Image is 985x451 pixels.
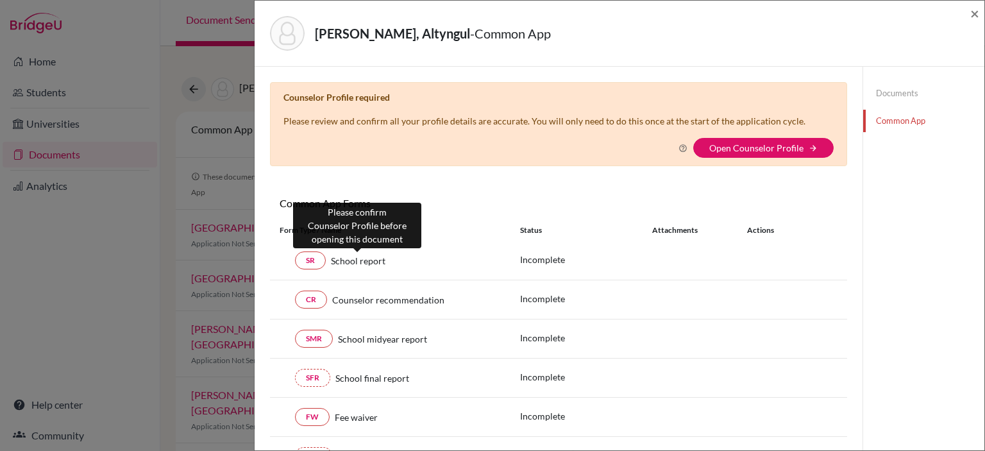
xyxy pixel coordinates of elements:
[270,225,510,236] div: Form Type / Name
[863,82,984,105] a: Documents
[335,371,409,385] span: School final report
[732,225,811,236] div: Actions
[295,408,330,426] a: FW
[331,254,385,268] span: School report
[520,292,652,305] p: Incomplete
[295,251,326,269] a: SR
[283,92,390,103] b: Counselor Profile required
[520,370,652,384] p: Incomplete
[809,144,818,153] i: arrow_forward
[970,4,979,22] span: ×
[295,369,330,387] a: SFR
[520,253,652,266] p: Incomplete
[652,225,732,236] div: Attachments
[270,197,559,209] h6: Common App Forms
[332,293,444,307] span: Counselor recommendation
[520,331,652,345] p: Incomplete
[693,138,834,158] button: Open Counselor Profilearrow_forward
[338,332,427,346] span: School midyear report
[295,330,333,348] a: SMR
[295,291,327,309] a: CR
[709,142,804,153] a: Open Counselor Profile
[863,110,984,132] a: Common App
[293,203,421,248] div: Please confirm Counselor Profile before opening this document
[470,26,551,41] span: - Common App
[520,225,652,236] div: Status
[520,409,652,423] p: Incomplete
[335,411,378,424] span: Fee waiver
[970,6,979,21] button: Close
[283,114,805,128] p: Please review and confirm all your profile details are accurate. You will only need to do this on...
[315,26,470,41] strong: [PERSON_NAME], Altyngul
